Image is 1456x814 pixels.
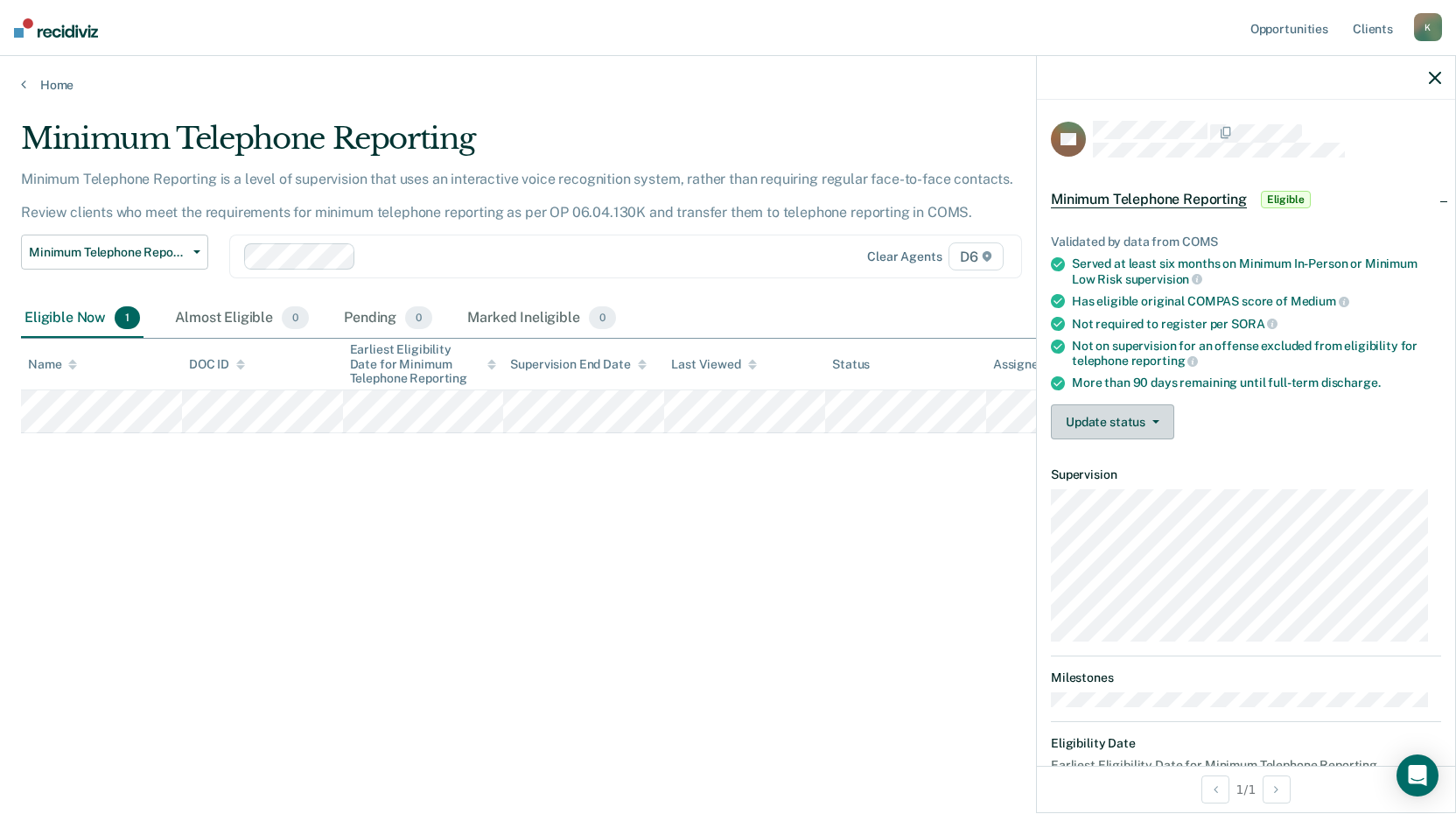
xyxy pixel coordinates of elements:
span: SORA [1231,317,1277,331]
div: Last Viewed [671,357,756,372]
div: Not required to register per [1072,316,1441,332]
div: Minimum Telephone ReportingEligible [1037,172,1455,228]
dt: Eligibility Date [1051,736,1441,751]
div: Not on supervision for an offense excluded from eligibility for telephone [1072,339,1441,368]
div: Assigned to [993,357,1075,372]
span: Medium [1291,294,1349,308]
span: supervision [1125,272,1202,286]
span: Eligible [1261,191,1311,208]
div: Clear agents [867,249,941,264]
span: 0 [589,306,616,329]
button: Previous Opportunity [1201,775,1229,803]
dt: Supervision [1051,467,1441,482]
div: Has eligible original COMPAS score of [1072,293,1441,309]
div: Open Intercom Messenger [1396,754,1438,796]
span: discharge. [1321,375,1381,389]
div: Earliest Eligibility Date for Minimum Telephone Reporting [350,342,497,386]
div: Almost Eligible [171,299,312,338]
dt: Earliest Eligibility Date for Minimum Telephone Reporting [1051,758,1441,773]
span: 0 [282,306,309,329]
button: Next Opportunity [1263,775,1291,803]
span: 1 [115,306,140,329]
span: 0 [405,306,432,329]
div: Marked Ineligible [464,299,619,338]
div: Supervision End Date [510,357,646,372]
div: More than 90 days remaining until full-term [1072,375,1441,390]
p: Minimum Telephone Reporting is a level of supervision that uses an interactive voice recognition ... [21,171,1013,221]
a: Home [21,77,1435,93]
div: Minimum Telephone Reporting [21,121,1113,171]
div: Pending [340,299,436,338]
div: 1 / 1 [1037,766,1455,812]
div: Validated by data from COMS [1051,235,1441,249]
div: DOC ID [189,357,245,372]
div: Served at least six months on Minimum In-Person or Minimum Low Risk [1072,256,1441,286]
div: Name [28,357,77,372]
span: reporting [1131,354,1199,368]
button: Update status [1051,404,1174,439]
dt: Milestones [1051,670,1441,685]
div: Eligible Now [21,299,143,338]
span: Minimum Telephone Reporting [29,245,186,260]
div: Status [832,357,870,372]
img: Recidiviz [14,18,98,38]
div: K [1414,13,1442,41]
span: Minimum Telephone Reporting [1051,191,1247,208]
span: D6 [948,242,1004,270]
